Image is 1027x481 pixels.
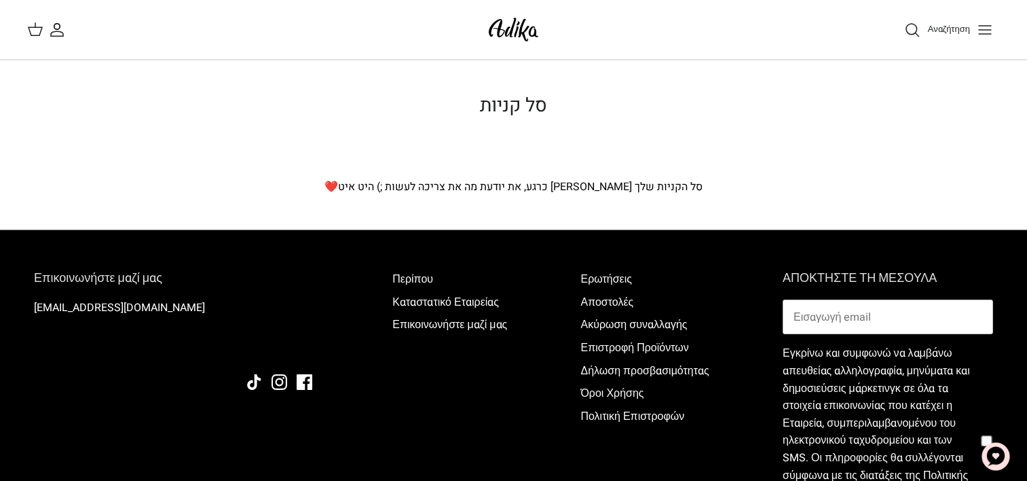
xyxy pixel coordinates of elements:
[39,94,989,118] h1: סל קניות
[580,385,643,402] a: Όροι Χρήσης
[34,271,319,286] h6: Επικοινωνήστε μαζί μας
[43,22,65,38] a: Ο λογαριασμός μου
[392,294,499,310] a: Καταστατικό Εταιρείας
[783,271,993,286] h6: ΑΠΟΚΤΗΣΤΕ ΤΗ ΜΕΣΟΥΛΑ
[975,436,1016,477] button: Κουβέντα
[580,271,632,287] a: Ερωτήσεις
[392,271,433,287] a: Περίπου
[282,337,319,355] img: Adika IL
[580,294,633,310] a: Αποστολές
[39,179,989,196] p: סל הקניות שלך [PERSON_NAME] כרגע, את יודעת מה את צריכה לעשות ;) היט איט❤️
[272,374,287,390] a: Ίνσταγκραμ
[580,363,709,379] a: Δήλωση προσβασιμότητας
[580,317,687,333] a: Ακύρωση συναλλαγής
[580,340,688,356] a: Επιστροφή Προϊόντων
[392,317,507,333] a: Επικοινωνήστε μαζί μας
[580,408,684,425] a: Πολιτική Επιστροφών
[246,374,262,390] a: Tiktok
[297,374,312,390] a: Facebook
[783,300,993,335] input: Email
[970,15,1000,45] button: Εναλλαγή μενού
[34,300,205,316] a: [EMAIL_ADDRESS][DOMAIN_NAME]
[928,22,970,35] span: Αναζήτηση
[485,14,542,46] img: Adika IL
[904,22,970,38] a: Αναζήτηση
